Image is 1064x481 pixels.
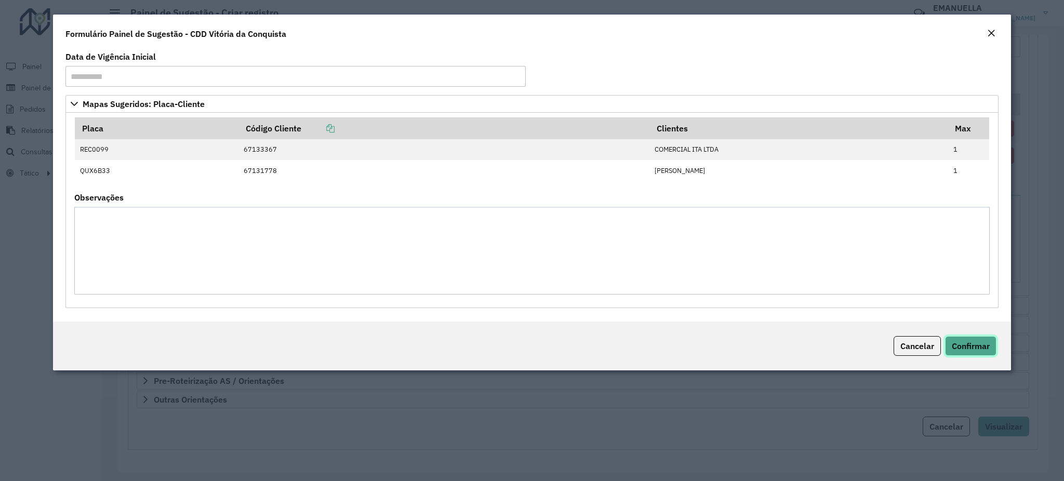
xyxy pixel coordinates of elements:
[75,139,238,160] td: REC0099
[65,50,156,63] label: Data de Vigência Inicial
[649,160,948,181] td: [PERSON_NAME]
[301,123,335,133] a: Copiar
[948,117,989,139] th: Max
[952,341,990,351] span: Confirmar
[649,139,948,160] td: COMERCIAL ITA LTDA
[238,160,649,181] td: 67131778
[65,113,998,308] div: Mapas Sugeridos: Placa-Cliente
[649,117,948,139] th: Clientes
[948,139,989,160] td: 1
[900,341,934,351] span: Cancelar
[987,29,995,37] em: Fechar
[83,100,205,108] span: Mapas Sugeridos: Placa-Cliente
[945,336,996,356] button: Confirmar
[238,139,649,160] td: 67133367
[65,28,286,40] h4: Formulário Painel de Sugestão - CDD Vitória da Conquista
[75,117,238,139] th: Placa
[984,27,999,41] button: Close
[75,160,238,181] td: QUX6B33
[894,336,941,356] button: Cancelar
[948,160,989,181] td: 1
[74,191,124,204] label: Observações
[65,95,998,113] a: Mapas Sugeridos: Placa-Cliente
[238,117,649,139] th: Código Cliente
